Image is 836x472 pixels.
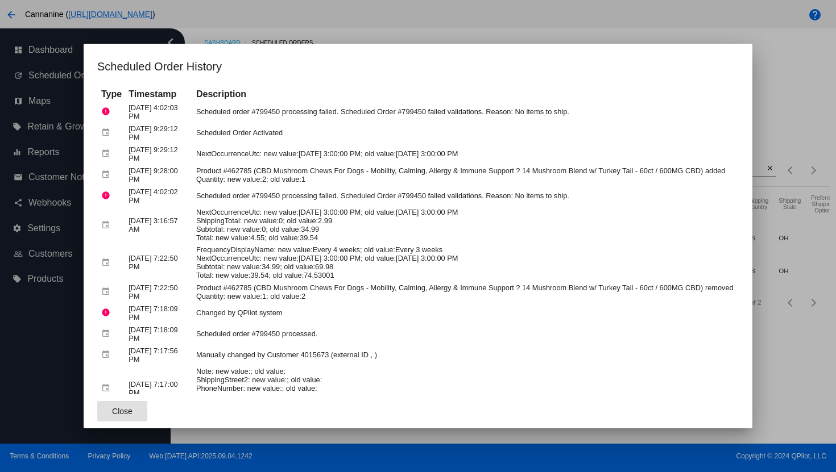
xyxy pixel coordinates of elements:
[126,244,192,281] td: [DATE] 7:22:50 PM
[101,304,115,321] mat-icon: error
[193,102,738,122] td: Scheduled order #799450 processing failed. Scheduled Order #799450 failed validations. Reason: No...
[193,244,738,281] td: FrequencyDisplayName: new value:Every 4 weeks; old value:Every 3 weeks NextOccurrenceUtc: new val...
[112,407,133,416] span: Close
[193,165,738,185] td: Product #462785 (CBD Mushroom Chews For Dogs - Mobility, Calming, Allergy & Immune Support ? 14 M...
[193,88,738,101] th: Description
[101,216,115,234] mat-icon: event
[126,282,192,302] td: [DATE] 7:22:50 PM
[126,366,192,411] td: [DATE] 7:17:00 PM
[97,57,739,76] h1: Scheduled Order History
[193,324,738,344] td: Scheduled order #799450 processed.
[193,282,738,302] td: Product #462785 (CBD Mushroom Chews For Dogs - Mobility, Calming, Allergy & Immune Support ? 14 M...
[101,124,115,141] mat-icon: event
[193,207,738,243] td: NextOccurrenceUtc: new value:[DATE] 3:00:00 PM; old value:[DATE] 3:00:00 PM ShippingTotal: new va...
[101,166,115,183] mat-icon: event
[193,345,738,365] td: Manually changed by Customer 4015673 (external ID , )
[126,345,192,365] td: [DATE] 7:17:56 PM
[126,207,192,243] td: [DATE] 3:16:57 AM
[126,186,192,206] td: [DATE] 4:02:02 PM
[193,186,738,206] td: Scheduled order #799450 processing failed. Scheduled Order #799450 failed validations. Reason: No...
[126,123,192,143] td: [DATE] 9:29:12 PM
[101,379,115,397] mat-icon: event
[101,145,115,162] mat-icon: event
[101,325,115,342] mat-icon: event
[126,88,192,101] th: Timestamp
[98,88,125,101] th: Type
[193,366,738,411] td: Note: new value:; old value: ShippingStreet2: new value:; old value: PhoneNumber: new value:; old...
[101,283,115,300] mat-icon: event
[126,102,192,122] td: [DATE] 4:02:03 PM
[97,401,147,421] button: Close dialog
[193,123,738,143] td: Scheduled Order Activated
[126,144,192,164] td: [DATE] 9:29:12 PM
[126,165,192,185] td: [DATE] 9:28:00 PM
[101,103,115,120] mat-icon: error
[101,187,115,204] mat-icon: error
[101,346,115,364] mat-icon: event
[126,303,192,323] td: [DATE] 7:18:09 PM
[101,254,115,271] mat-icon: event
[193,144,738,164] td: NextOccurrenceUtc: new value:[DATE] 3:00:00 PM; old value:[DATE] 3:00:00 PM
[126,324,192,344] td: [DATE] 7:18:09 PM
[193,303,738,323] td: Changed by QPilot system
